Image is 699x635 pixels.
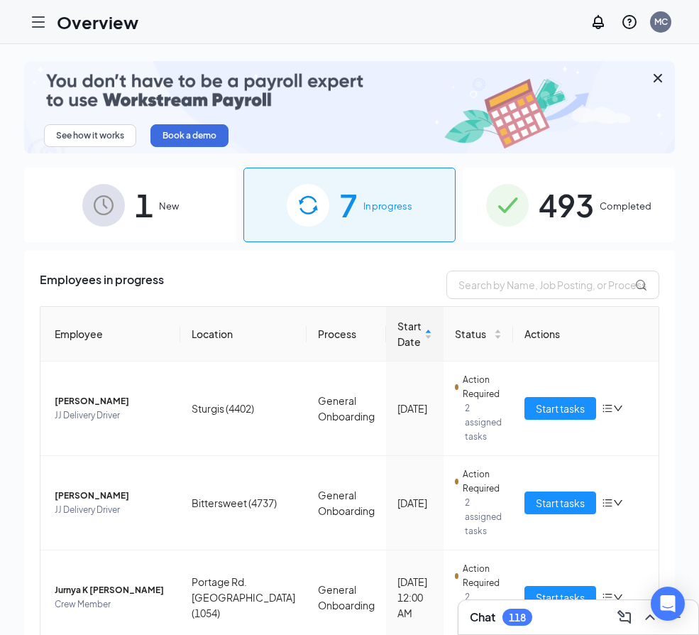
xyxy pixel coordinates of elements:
span: Crew Member [55,597,169,612]
h3: Chat [470,609,495,625]
span: Action Required [463,562,502,590]
svg: Cross [649,70,666,87]
span: Jurnya K [PERSON_NAME] [55,583,169,597]
h1: Overview [57,10,138,34]
td: General Onboarding [307,362,386,456]
svg: ChevronUp [642,609,659,626]
button: Start tasks [524,397,596,420]
img: payroll-small.gif [24,61,675,153]
span: Status [455,326,491,342]
th: Status [444,307,513,362]
span: 7 [339,180,358,229]
input: Search by Name, Job Posting, or Process [446,271,659,299]
span: down [613,592,623,602]
span: 2 assigned tasks [465,590,502,633]
div: [DATE] 12:00 AM [397,574,432,621]
span: [PERSON_NAME] [55,489,169,503]
span: 2 assigned tasks [465,401,502,444]
td: Bittersweet (4737) [180,456,307,550]
button: See how it works [44,124,136,147]
span: Start tasks [536,590,585,605]
span: down [613,498,623,508]
span: bars [602,403,613,414]
span: JJ Delivery Driver [55,503,169,517]
span: 1 [135,180,153,229]
td: Sturgis (4402) [180,362,307,456]
th: Process [307,307,386,362]
svg: Notifications [590,13,607,31]
span: [PERSON_NAME] [55,394,169,408]
div: [DATE] [397,495,432,511]
button: ComposeMessage [613,606,636,629]
span: 493 [539,180,594,229]
div: 118 [509,612,526,624]
svg: QuestionInfo [621,13,638,31]
span: down [613,403,623,413]
div: [DATE] [397,401,432,416]
span: Action Required [463,467,502,496]
span: Start tasks [536,401,585,416]
span: New [159,199,179,213]
svg: Hamburger [30,13,47,31]
span: Start Date [397,318,422,349]
button: Start tasks [524,586,596,609]
button: Start tasks [524,492,596,514]
span: Employees in progress [40,271,164,299]
svg: ComposeMessage [616,609,633,626]
span: 2 assigned tasks [465,496,502,538]
td: General Onboarding [307,456,386,550]
span: bars [602,497,613,509]
th: Employee [40,307,180,362]
th: Location [180,307,307,362]
span: Completed [600,199,651,213]
span: In progress [363,199,412,213]
span: Action Required [463,373,502,401]
span: Start tasks [536,495,585,511]
span: bars [602,592,613,603]
button: Book a demo [150,124,229,147]
div: MC [654,16,668,28]
span: JJ Delivery Driver [55,408,169,423]
button: ChevronUp [639,606,661,629]
div: Open Intercom Messenger [651,587,685,621]
th: Actions [513,307,659,362]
